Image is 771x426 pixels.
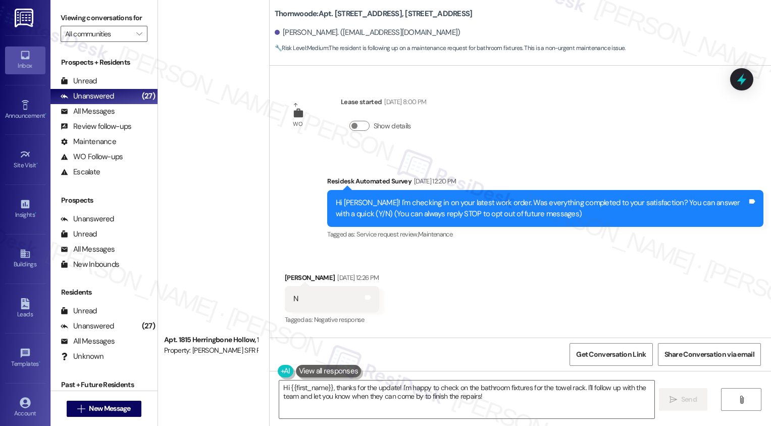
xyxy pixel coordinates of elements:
[15,9,35,27] img: ResiDesk Logo
[327,227,763,242] div: Tagged as:
[61,121,131,132] div: Review follow-ups
[164,335,258,345] div: Apt. 1815 Herringbone Hollow, 1815 Herringbone Hollow
[45,111,46,118] span: •
[139,318,158,334] div: (27)
[61,306,97,316] div: Unread
[576,349,646,360] span: Get Conversation Link
[356,230,418,239] span: Service request review ,
[50,287,158,298] div: Residents
[275,9,473,19] b: Thornwoode: Apt. [STREET_ADDRESS], [STREET_ADDRESS]
[285,272,379,287] div: [PERSON_NAME]
[61,259,119,270] div: New Inbounds
[136,30,142,38] i: 
[418,230,452,239] span: Maintenance
[382,97,426,107] div: [DATE] 8:00 PM
[664,349,754,360] span: Share Conversation via email
[285,312,379,327] div: Tagged as:
[61,244,115,255] div: All Messages
[275,44,328,52] strong: 🔧 Risk Level: Medium
[164,345,258,356] div: Property: [PERSON_NAME] SFR Portfolio
[327,176,763,190] div: Residesk Automated Survey
[36,160,38,167] span: •
[39,359,40,366] span: •
[336,198,747,219] div: Hi [PERSON_NAME]! I'm checking in on your latest work order. Was everything completed to your sat...
[659,388,708,411] button: Send
[61,136,116,147] div: Maintenance
[61,10,147,26] label: Viewing conversations for
[61,76,97,86] div: Unread
[61,152,123,162] div: WO Follow-ups
[67,401,141,417] button: New Message
[61,336,115,347] div: All Messages
[275,43,626,54] span: : The resident is following up on a maintenance request for bathroom fixtures. This is a non-urge...
[293,294,298,304] div: N
[61,321,114,332] div: Unanswered
[61,229,97,240] div: Unread
[341,97,426,111] div: Lease started
[5,245,45,272] a: Buildings
[293,119,302,129] div: WO
[314,315,365,324] span: Negative response
[670,396,677,404] i: 
[50,380,158,390] div: Past + Future Residents
[35,210,36,217] span: •
[61,106,115,117] div: All Messages
[50,57,158,68] div: Prospects + Residents
[5,146,45,173] a: Site Visit •
[77,405,85,413] i: 
[5,345,45,372] a: Templates •
[5,46,45,74] a: Inbox
[65,26,131,42] input: All communities
[89,403,130,414] span: New Message
[5,295,45,322] a: Leads
[275,27,460,38] div: [PERSON_NAME]. ([EMAIL_ADDRESS][DOMAIN_NAME])
[5,394,45,421] a: Account
[61,351,104,362] div: Unknown
[374,121,411,131] label: Show details
[5,196,45,223] a: Insights •
[139,88,158,104] div: (27)
[61,91,114,102] div: Unanswered
[570,343,652,366] button: Get Conversation Link
[658,343,761,366] button: Share Conversation via email
[738,396,745,404] i: 
[279,381,654,418] textarea: Hi {{first_name}}, thanks for the update! I'm happy to check on the bathroom fixtures for the tow...
[681,394,697,405] span: Send
[61,167,100,177] div: Escalate
[335,272,379,283] div: [DATE] 12:26 PM
[412,176,456,186] div: [DATE] 12:20 PM
[61,214,114,224] div: Unanswered
[50,195,158,206] div: Prospects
